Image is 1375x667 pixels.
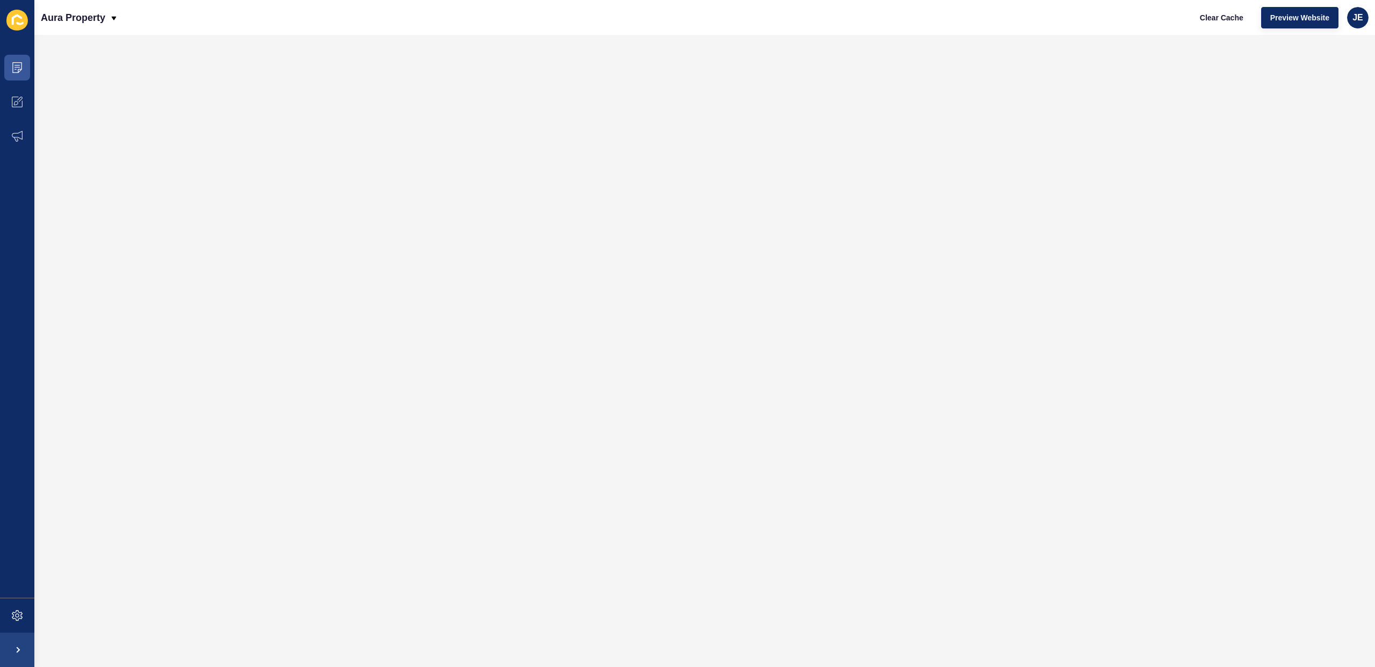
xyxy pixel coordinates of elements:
[1191,7,1253,28] button: Clear Cache
[1200,12,1243,23] span: Clear Cache
[41,4,105,31] p: Aura Property
[1352,12,1363,23] span: JE
[1270,12,1329,23] span: Preview Website
[1261,7,1338,28] button: Preview Website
